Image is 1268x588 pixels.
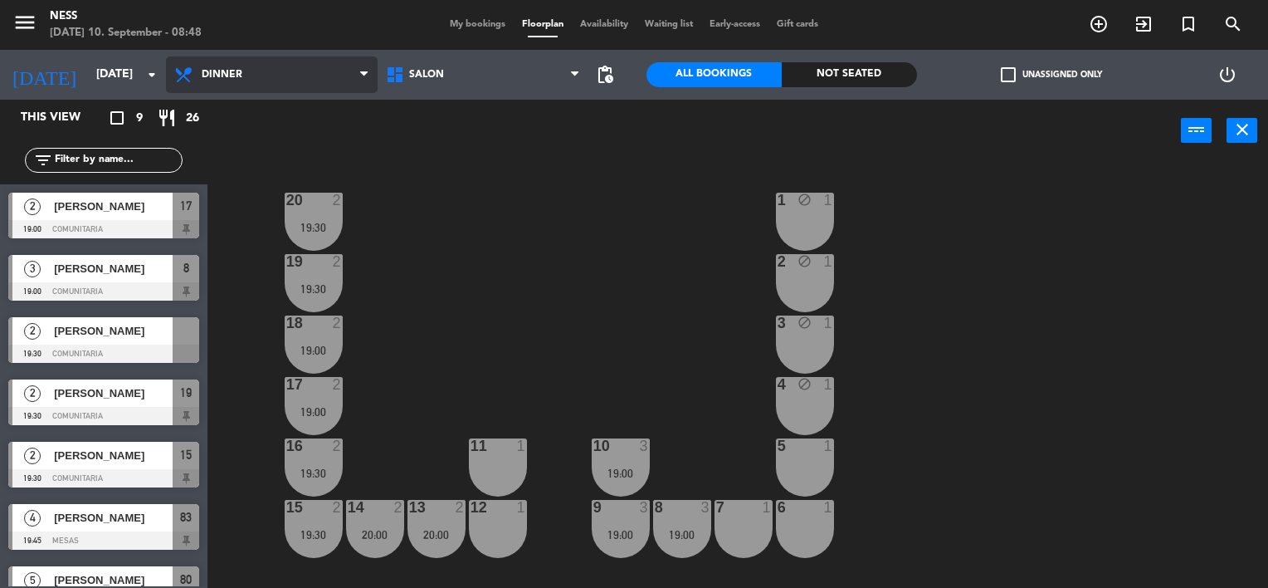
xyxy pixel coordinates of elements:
[285,406,343,418] div: 19:00
[778,193,778,208] div: 1
[12,10,37,41] button: menu
[778,377,778,392] div: 4
[700,500,710,515] div: 3
[646,62,782,87] div: All Bookings
[1134,14,1153,34] i: exit_to_app
[24,510,41,527] span: 4
[33,150,53,170] i: filter_list
[286,377,287,392] div: 17
[655,500,656,515] div: 8
[286,254,287,269] div: 19
[50,8,202,25] div: Ness
[54,322,173,340] span: [PERSON_NAME]
[1181,118,1212,143] button: power_input
[1001,67,1102,82] label: Unassigned only
[778,500,778,515] div: 6
[180,445,192,465] span: 15
[285,283,343,295] div: 19:30
[514,20,572,29] span: Floorplan
[12,10,37,35] i: menu
[1178,14,1198,34] i: turned_in_not
[332,316,342,331] div: 2
[636,20,701,29] span: Waiting list
[285,345,343,356] div: 19:00
[24,448,41,464] span: 2
[157,108,177,128] i: restaurant
[592,529,650,541] div: 19:00
[572,20,636,29] span: Availability
[24,198,41,215] span: 2
[24,323,41,340] span: 2
[797,254,812,268] i: block
[639,500,649,515] div: 3
[332,377,342,392] div: 2
[823,500,833,515] div: 1
[1232,120,1252,140] i: close
[701,20,768,29] span: Early-access
[332,254,342,269] div: 2
[183,258,189,278] span: 8
[54,385,173,402] span: [PERSON_NAME]
[797,193,812,207] i: block
[595,65,615,85] span: pending_actions
[441,20,514,29] span: My bookings
[1217,65,1237,85] i: power_settings_new
[54,447,173,464] span: [PERSON_NAME]
[286,500,287,515] div: 15
[778,439,778,453] div: 5
[1187,120,1207,140] i: power_input
[107,108,127,128] i: crop_square
[1227,118,1257,143] button: close
[653,529,711,541] div: 19:00
[24,385,41,402] span: 2
[180,507,192,527] span: 83
[1223,14,1243,34] i: search
[797,377,812,391] i: block
[797,316,812,330] i: block
[54,198,173,215] span: [PERSON_NAME]
[348,500,349,515] div: 14
[593,500,594,515] div: 9
[409,69,444,81] span: SALON
[180,196,192,216] span: 17
[782,62,917,87] div: Not seated
[762,500,772,515] div: 1
[285,529,343,541] div: 19:30
[823,316,833,331] div: 1
[455,500,465,515] div: 2
[332,193,342,208] div: 2
[186,109,199,128] span: 26
[285,468,343,479] div: 19:30
[768,20,827,29] span: Gift cards
[346,529,404,541] div: 20:00
[136,109,143,128] span: 9
[50,25,202,42] div: [DATE] 10. September - 08:48
[778,316,778,331] div: 3
[639,439,649,453] div: 3
[516,439,526,453] div: 1
[393,500,403,515] div: 2
[823,193,833,208] div: 1
[286,316,287,331] div: 18
[332,500,342,515] div: 2
[54,509,173,527] span: [PERSON_NAME]
[142,65,162,85] i: arrow_drop_down
[286,439,287,453] div: 16
[24,261,41,277] span: 3
[54,260,173,277] span: [PERSON_NAME]
[8,108,119,128] div: This view
[716,500,717,515] div: 7
[778,254,778,269] div: 2
[516,500,526,515] div: 1
[823,254,833,269] div: 1
[1001,67,1016,82] span: check_box_outline_blank
[409,500,410,515] div: 13
[593,439,594,453] div: 10
[53,151,182,169] input: Filter by name...
[407,529,466,541] div: 20:00
[823,377,833,392] div: 1
[285,222,343,233] div: 19:30
[286,193,287,208] div: 20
